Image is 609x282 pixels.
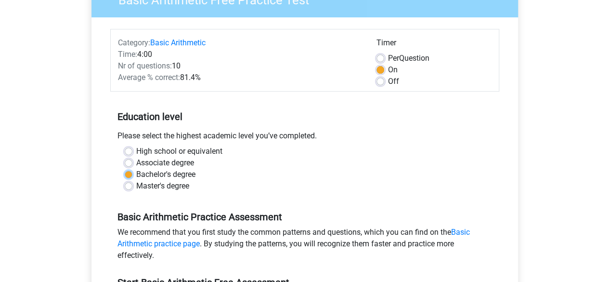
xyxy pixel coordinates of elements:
[376,37,492,53] div: Timer
[117,211,492,223] h5: Basic Arithmetic Practice Assessment
[136,146,222,157] label: High school or equivalent
[388,54,399,63] span: Per
[118,50,137,59] span: Time:
[110,130,499,146] div: Please select the highest academic level you’ve completed.
[136,157,194,169] label: Associate degree
[388,76,399,87] label: Off
[111,49,369,60] div: 4:00
[118,61,172,70] span: Nr of questions:
[388,53,429,64] label: Question
[118,73,180,82] span: Average % correct:
[136,180,189,192] label: Master's degree
[111,60,369,72] div: 10
[117,107,492,126] h5: Education level
[388,64,398,76] label: On
[150,38,206,47] a: Basic Arithmetic
[118,38,150,47] span: Category:
[136,169,195,180] label: Bachelor's degree
[110,227,499,265] div: We recommend that you first study the common patterns and questions, which you can find on the . ...
[111,72,369,83] div: 81.4%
